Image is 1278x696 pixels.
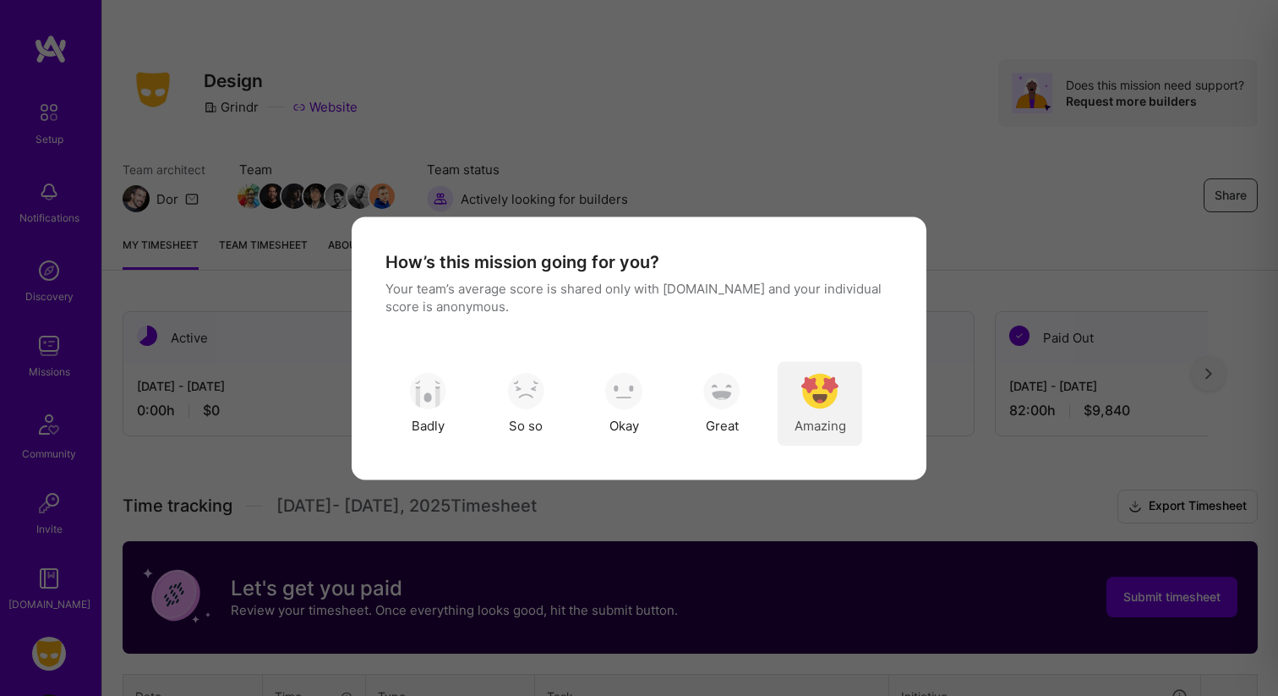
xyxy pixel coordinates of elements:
[385,279,893,315] p: Your team’s average score is shared only with [DOMAIN_NAME] and your individual score is anonymous.
[385,250,659,272] h4: How’s this mission going for you?
[703,373,740,410] img: soso
[507,373,544,410] img: soso
[352,216,926,480] div: modal
[409,373,446,410] img: soso
[412,417,445,435] span: Badly
[706,417,739,435] span: Great
[795,417,846,435] span: Amazing
[609,417,639,435] span: Okay
[509,417,543,435] span: So so
[801,373,838,410] img: soso
[605,373,642,410] img: soso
